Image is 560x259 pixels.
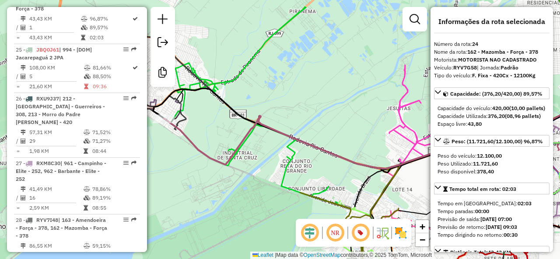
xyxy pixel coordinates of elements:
[449,186,516,192] span: Tempo total em rota: 02:03
[437,104,546,112] div: Capacidade do veículo:
[92,242,136,250] td: 59,15%
[450,90,542,97] span: Capacidade: (376,20/420,00) 89,57%
[29,128,83,137] td: 57,31 KM
[29,14,80,23] td: 43,43 KM
[437,207,546,215] div: Tempo paradas:
[154,34,171,53] a: Exportar sessão
[434,246,549,258] a: Distância Total:43,43 KM
[29,147,83,155] td: 1,98 KM
[16,160,106,182] span: | 961 - Campinho - Elite - 252, 962 - Barbante - Elite - 252
[92,193,136,202] td: 89,19%
[325,222,346,243] span: Ocultar NR
[84,65,91,70] i: % de utilização do peso
[451,138,543,145] span: Peso: (11.721,60/12.100,00) 96,87%
[437,120,546,128] div: Espaço livre:
[29,63,84,72] td: 108,00 KM
[131,160,136,166] em: Rota exportada
[252,252,273,258] a: Leaflet
[486,224,517,230] strong: [DATE] 09:03
[475,208,489,214] strong: 00:00
[420,234,425,245] span: −
[84,138,90,144] i: % de utilização da cubagem
[434,135,549,147] a: Peso: (11.721,60/12.100,00) 96,87%
[84,205,88,211] i: Tempo total em rota
[250,252,434,259] div: Map data © contributors,© 2025 TomTom, Microsoft
[467,48,538,55] strong: 162 - Mazomba - Força - 378
[420,221,425,232] span: +
[477,64,518,71] span: | Jornada:
[81,16,87,21] i: % de utilização do peso
[434,64,549,72] div: Veículo:
[416,220,429,233] a: Zoom in
[84,186,90,192] i: % de utilização do peso
[36,46,59,53] span: JBQ0J61
[16,160,106,182] span: 27 -
[437,231,546,239] div: Tempo dirigindo no retorno:
[434,148,549,179] div: Peso: (11.721,60/12.100,00) 96,87%
[123,47,129,52] em: Opções
[123,160,129,166] em: Opções
[16,82,20,91] td: =
[84,148,88,154] i: Tempo total em rota
[16,217,107,239] span: | 163 - Amendoeira - Força - 378, 162 - Mazomba - Força - 378
[505,113,541,119] strong: (08,96 pallets)
[36,160,60,166] span: RXM8C30
[36,95,59,102] span: RXU9J37
[16,46,92,61] span: | 994 - [DOM] Jacarepaguá 2 JPA
[492,105,509,111] strong: 420,00
[29,23,80,32] td: 1
[437,215,546,223] div: Previsão de saída:
[16,95,105,125] span: 26 -
[84,252,90,257] i: % de utilização da cubagem
[89,33,132,42] td: 02:03
[480,216,512,222] strong: [DATE] 07:00
[29,137,83,145] td: 29
[434,17,549,26] h4: Informações da rota selecionada
[29,204,83,212] td: 2,59 KM
[131,96,136,101] em: Rota exportada
[434,101,549,131] div: Capacidade: (376,20/420,00) 89,57%
[29,193,83,202] td: 16
[89,23,132,32] td: 89,57%
[434,183,549,194] a: Tempo total em rota: 02:03
[437,200,546,207] div: Tempo em [GEOGRAPHIC_DATA]:
[275,252,276,258] span: |
[81,35,85,40] i: Tempo total em rota
[416,233,429,246] a: Zoom out
[468,121,482,127] strong: 43,80
[16,217,107,239] span: 28 -
[123,96,129,101] em: Opções
[92,204,136,212] td: 08:55
[518,200,532,207] strong: 02:03
[406,10,423,28] a: Exibir filtros
[131,47,136,52] em: Rota exportada
[437,112,546,120] div: Capacidade Utilizada:
[133,65,138,70] i: Rota otimizada
[509,105,545,111] strong: (10,00 pallets)
[437,160,546,168] div: Peso Utilizado:
[16,72,20,81] td: /
[304,252,341,258] a: OpenStreetMap
[81,25,87,30] i: % de utilização da cubagem
[477,152,502,159] strong: 12.100,00
[84,243,90,249] i: % de utilização do peso
[84,130,90,135] i: % de utilização do peso
[92,82,132,91] td: 09:36
[488,113,505,119] strong: 376,20
[375,226,389,240] img: Fluxo de ruas
[154,10,171,30] a: Nova sessão e pesquisa
[92,72,132,81] td: 88,50%
[21,130,26,135] i: Distância Total
[89,14,132,23] td: 96,87%
[472,41,478,47] strong: 24
[21,25,26,30] i: Total de Atividades
[29,250,83,259] td: 24
[29,72,84,81] td: 5
[472,72,535,79] strong: F. Fixa - 420Cx - 12100Kg
[477,168,494,175] strong: 378,40
[21,252,26,257] i: Total de Atividades
[36,217,58,223] span: RYV7I48
[92,63,132,72] td: 81,66%
[84,74,91,79] i: % de utilização da cubagem
[299,222,320,243] span: Ocultar deslocamento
